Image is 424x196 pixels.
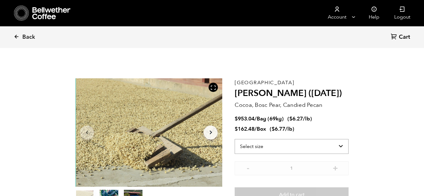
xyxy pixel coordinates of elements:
[235,88,349,99] h2: [PERSON_NAME] ([DATE])
[287,115,312,122] span: ( )
[244,164,252,171] button: -
[235,115,255,122] bdi: 953.04
[399,33,410,41] span: Cart
[272,125,285,133] bdi: 6.77
[332,164,339,171] button: +
[235,125,238,133] span: $
[255,115,257,122] span: /
[255,125,257,133] span: /
[235,115,238,122] span: $
[289,115,303,122] bdi: 6.27
[270,125,294,133] span: ( )
[235,125,255,133] bdi: 162.48
[257,125,266,133] span: Box
[235,101,349,109] p: Cocoa, Bosc Pear, Candied Pecan
[289,115,292,122] span: $
[22,33,35,41] span: Back
[391,33,412,41] a: Cart
[303,115,310,122] span: /lb
[285,125,292,133] span: /lb
[272,125,275,133] span: $
[257,115,284,122] span: Bag (69kg)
